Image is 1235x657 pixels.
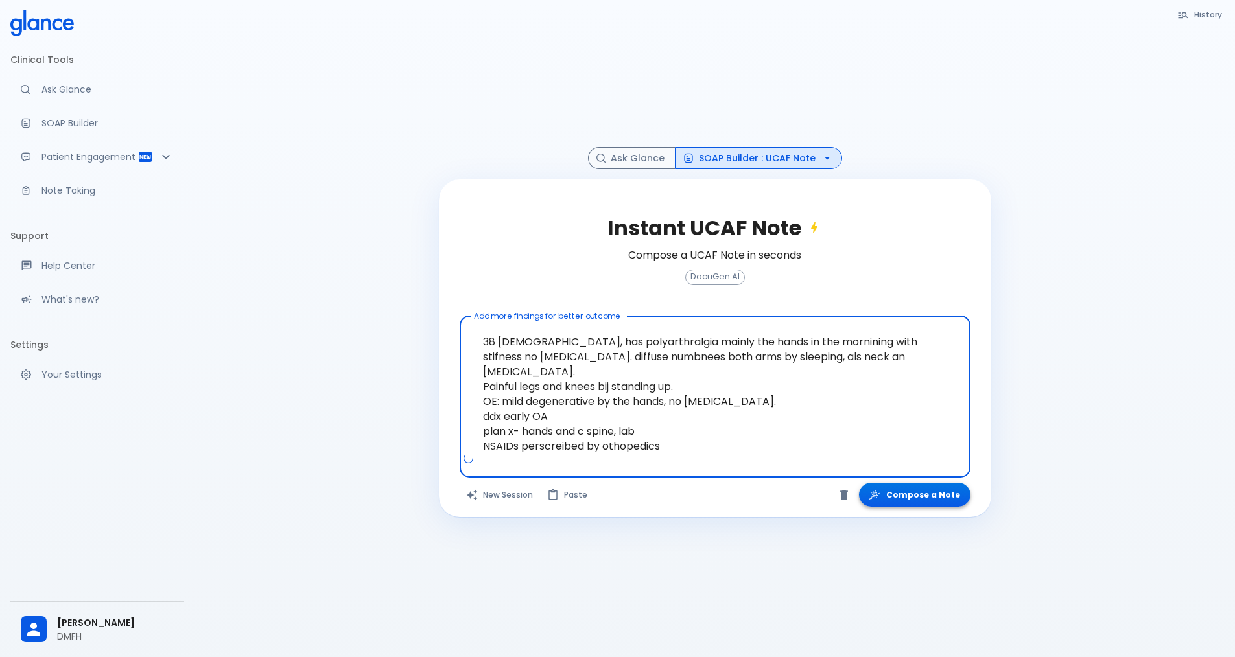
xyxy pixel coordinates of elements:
button: History [1171,5,1230,24]
h2: Instant UCAF Note [607,216,822,240]
a: Moramiz: Find ICD10AM codes instantly [10,75,184,104]
p: Your Settings [41,368,174,381]
button: SOAP Builder : UCAF Note [675,147,842,170]
a: Docugen: Compose a clinical documentation in seconds [10,109,184,137]
p: Ask Glance [41,83,174,96]
div: Patient Reports & Referrals [10,143,184,171]
textarea: 38 [DEMOGRAPHIC_DATA], has polyarthralgia mainly the hands in the mornining with stifness no [MED... [469,321,961,452]
a: Get help from our support team [10,251,184,280]
li: Support [10,220,184,251]
p: Note Taking [41,184,174,197]
button: Clears all inputs and results. [460,483,541,507]
label: Add more findings for better outcome [474,310,620,321]
p: Help Center [41,259,174,272]
button: Compose a Note [859,483,970,507]
button: Ask Glance [588,147,676,170]
p: What's new? [41,293,174,306]
div: [PERSON_NAME]DMFH [10,607,184,652]
span: DocuGen AI [686,272,744,282]
button: Clear [834,485,854,505]
li: Clinical Tools [10,44,184,75]
h6: Compose a UCAF Note in seconds [628,246,801,264]
a: Manage your settings [10,360,184,389]
span: [PERSON_NAME] [57,616,174,630]
div: Recent updates and feature releases [10,285,184,314]
p: Patient Engagement [41,150,137,163]
a: Advanced note-taking [10,176,184,205]
p: SOAP Builder [41,117,174,130]
button: Paste from clipboard [541,483,595,507]
li: Settings [10,329,184,360]
p: DMFH [57,630,174,643]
